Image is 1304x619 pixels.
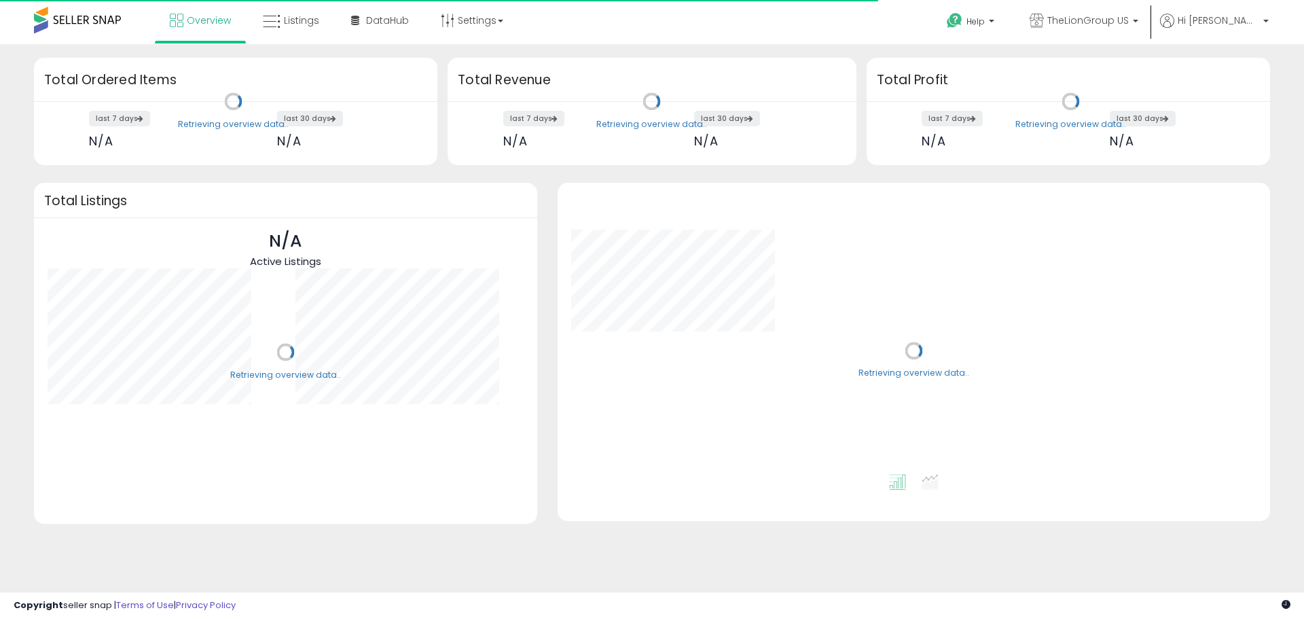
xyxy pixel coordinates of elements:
div: Retrieving overview data.. [230,369,341,381]
strong: Copyright [14,599,63,612]
span: Overview [187,14,231,27]
div: Retrieving overview data.. [596,118,707,130]
a: Privacy Policy [176,599,236,612]
a: Help [936,2,1008,44]
span: DataHub [366,14,409,27]
div: Retrieving overview data.. [178,118,289,130]
span: Help [966,16,985,27]
div: Retrieving overview data.. [858,368,969,380]
i: Get Help [946,12,963,29]
div: seller snap | | [14,599,236,612]
a: Hi [PERSON_NAME] [1160,14,1269,44]
span: Hi [PERSON_NAME] [1178,14,1259,27]
span: TheLionGroup US [1047,14,1129,27]
a: Terms of Use [116,599,174,612]
div: Retrieving overview data.. [1015,118,1126,130]
span: Listings [284,14,319,27]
